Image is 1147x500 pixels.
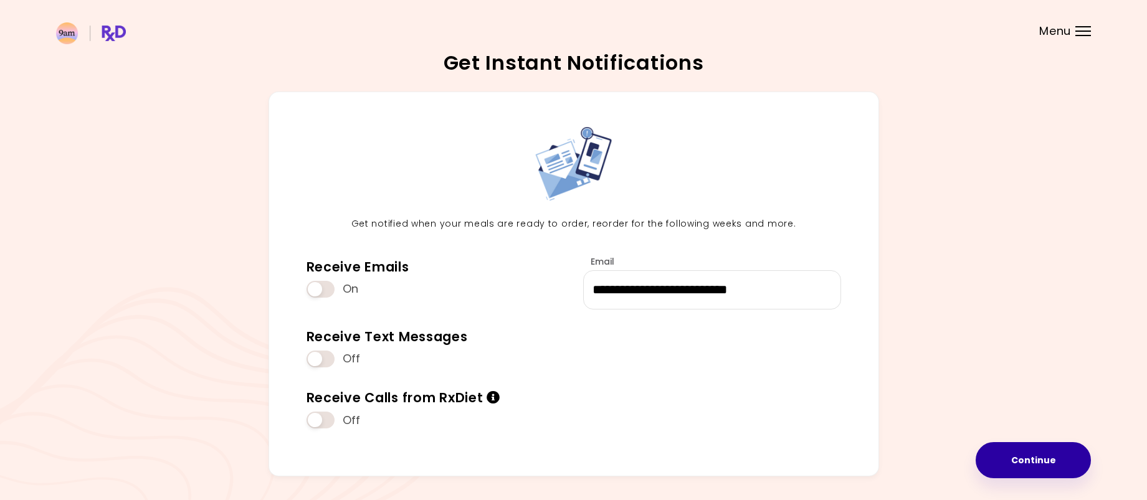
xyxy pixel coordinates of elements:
label: Email [583,255,615,268]
h2: Get Instant Notifications [56,53,1091,73]
button: Continue [976,442,1091,478]
span: Off [343,352,361,366]
div: Receive Emails [307,258,409,275]
i: Info [487,391,500,404]
span: Off [343,413,361,428]
div: Receive Calls from RxDiet [307,389,500,406]
span: Menu [1039,26,1071,37]
div: Receive Text Messages [307,328,468,345]
img: RxDiet [56,22,126,44]
span: On [343,282,358,296]
p: Get notified when your meals are ready to order, reorder for the following weeks and more. [297,217,850,232]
